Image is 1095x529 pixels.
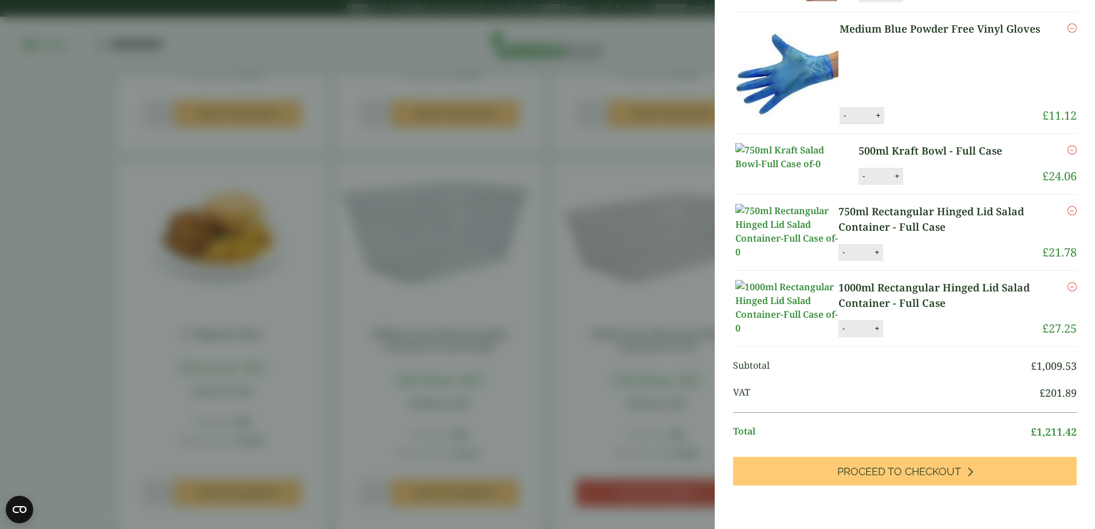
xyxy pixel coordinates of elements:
[838,280,1042,311] a: 1000ml Rectangular Hinged Lid Salad Container - Full Case
[891,171,903,181] button: +
[733,385,1039,401] span: VAT
[858,143,1022,159] a: 500ml Kraft Bowl - Full Case
[733,457,1077,485] a: Proceed to Checkout
[1031,359,1037,373] span: £
[1031,359,1077,373] bdi: 1,009.53
[1042,168,1049,184] span: £
[871,247,883,257] button: +
[1042,321,1049,336] span: £
[840,110,849,120] button: -
[1042,321,1077,336] bdi: 27.25
[735,280,838,335] img: 1000ml Rectangular Hinged Lid Salad Container-Full Case of-0
[840,21,1041,37] a: Medium Blue Powder Free Vinyl Gloves
[1068,280,1077,294] a: Remove this item
[1039,386,1045,400] span: £
[871,323,883,333] button: +
[1031,425,1037,439] span: £
[733,424,1031,440] span: Total
[735,143,838,171] img: 750ml Kraft Salad Bowl-Full Case of-0
[1042,168,1077,184] bdi: 24.06
[1068,204,1077,218] a: Remove this item
[6,496,33,523] button: Open CMP widget
[1068,21,1077,35] a: Remove this item
[837,465,961,478] span: Proceed to Checkout
[838,204,1042,235] a: 750ml Rectangular Hinged Lid Salad Container - Full Case
[859,171,868,181] button: -
[733,358,1031,374] span: Subtotal
[1042,108,1077,123] bdi: 11.12
[872,110,884,120] button: +
[1042,244,1049,260] span: £
[1068,143,1077,157] a: Remove this item
[735,204,838,259] img: 750ml Rectangular Hinged Lid Salad Container-Full Case of-0
[1031,425,1077,439] bdi: 1,211.42
[1039,386,1077,400] bdi: 201.89
[839,247,848,257] button: -
[1042,244,1077,260] bdi: 21.78
[839,323,848,333] button: -
[1042,108,1049,123] span: £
